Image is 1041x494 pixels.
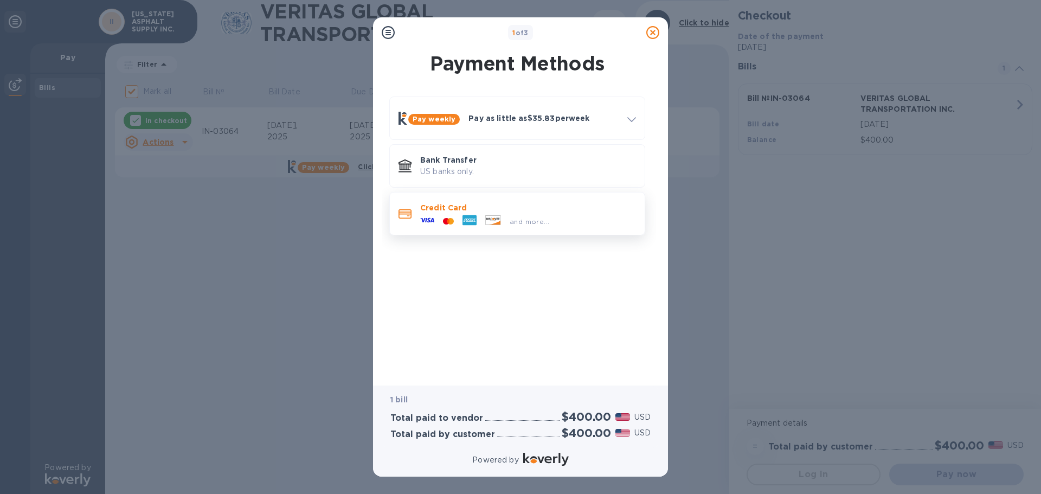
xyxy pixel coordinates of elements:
img: USD [615,413,630,421]
b: 1 bill [390,395,408,404]
img: USD [615,429,630,437]
p: USD [634,412,651,423]
p: Credit Card [420,202,636,213]
h3: Total paid by customer [390,429,495,440]
p: USD [634,427,651,439]
h3: Total paid to vendor [390,413,483,424]
p: US banks only. [420,166,636,177]
p: Pay as little as $35.83 per week [468,113,619,124]
p: Bank Transfer [420,155,636,165]
h2: $400.00 [562,426,611,440]
p: Powered by [472,454,518,466]
span: and more... [510,217,549,226]
h1: Payment Methods [387,52,647,75]
b: Pay weekly [413,115,455,123]
img: Logo [523,453,569,466]
span: 1 [512,29,515,37]
h2: $400.00 [562,410,611,424]
b: of 3 [512,29,529,37]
